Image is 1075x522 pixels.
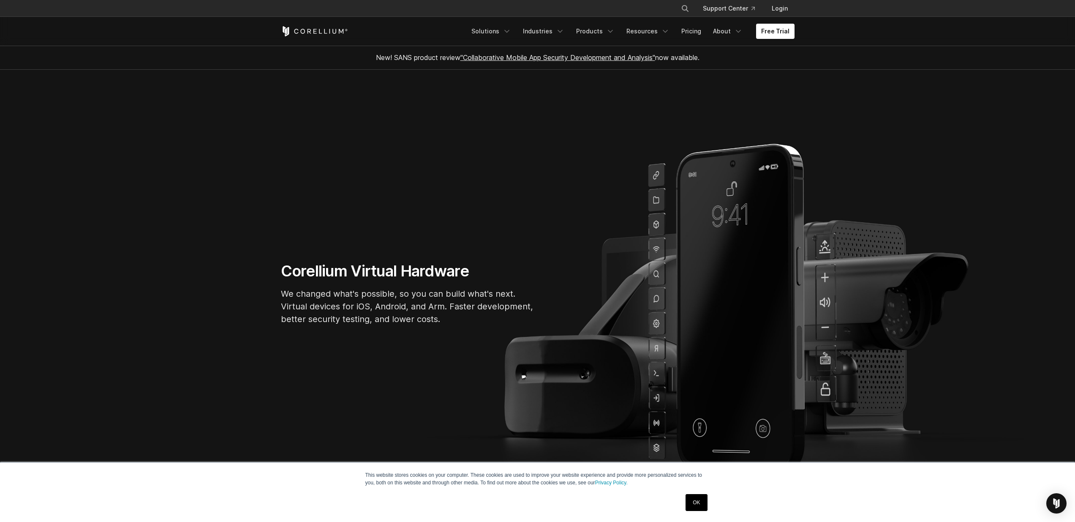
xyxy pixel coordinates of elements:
[671,1,795,16] div: Navigation Menu
[466,24,795,39] div: Navigation Menu
[460,53,655,62] a: "Collaborative Mobile App Security Development and Analysis"
[676,24,706,39] a: Pricing
[281,262,534,281] h1: Corellium Virtual Hardware
[621,24,675,39] a: Resources
[678,1,693,16] button: Search
[1046,493,1067,514] div: Open Intercom Messenger
[466,24,516,39] a: Solutions
[365,471,710,486] p: This website stores cookies on your computer. These cookies are used to improve your website expe...
[281,287,534,325] p: We changed what's possible, so you can build what's next. Virtual devices for iOS, Android, and A...
[708,24,748,39] a: About
[765,1,795,16] a: Login
[686,494,707,511] a: OK
[281,26,348,36] a: Corellium Home
[571,24,620,39] a: Products
[696,1,762,16] a: Support Center
[756,24,795,39] a: Free Trial
[376,53,699,62] span: New! SANS product review now available.
[595,480,628,486] a: Privacy Policy.
[518,24,569,39] a: Industries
